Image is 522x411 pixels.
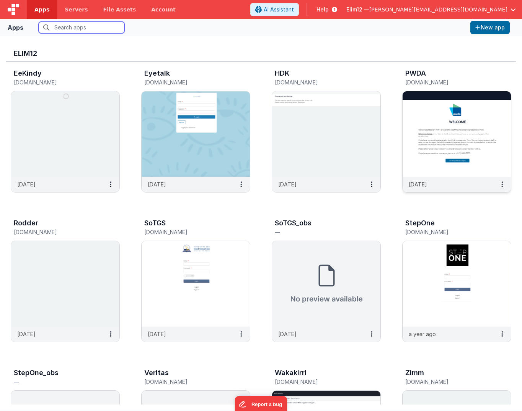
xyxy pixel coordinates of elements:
[409,180,427,188] p: [DATE]
[103,6,136,13] span: File Assets
[144,229,231,235] h5: [DOMAIN_NAME]
[144,219,166,227] h3: SoTGS
[14,50,508,57] h3: Elim12
[278,180,297,188] p: [DATE]
[264,6,294,13] span: AI Assistant
[346,6,516,13] button: Elim12 — [PERSON_NAME][EMAIL_ADDRESS][DOMAIN_NAME]
[405,79,492,85] h5: [DOMAIN_NAME]
[14,379,101,385] h5: —
[275,219,312,227] h3: SoTGS_obs
[405,70,426,77] h3: PWDA
[14,70,42,77] h3: EeKindy
[148,330,166,338] p: [DATE]
[148,180,166,188] p: [DATE]
[405,379,492,385] h5: [DOMAIN_NAME]
[144,379,231,385] h5: [DOMAIN_NAME]
[405,369,424,377] h3: Zimm
[275,369,307,377] h3: Wakakirri
[405,229,492,235] h5: [DOMAIN_NAME]
[144,70,170,77] h3: Eyetalk
[470,21,510,34] button: New app
[17,180,36,188] p: [DATE]
[275,79,362,85] h5: [DOMAIN_NAME]
[14,79,101,85] h5: [DOMAIN_NAME]
[275,70,289,77] h3: HDK
[316,6,329,13] span: Help
[14,229,101,235] h5: [DOMAIN_NAME]
[275,379,362,385] h5: [DOMAIN_NAME]
[14,219,38,227] h3: Rodder
[14,369,59,377] h3: StepOne_obs
[250,3,299,16] button: AI Assistant
[65,6,88,13] span: Servers
[8,23,23,32] div: Apps
[144,369,169,377] h3: Veritas
[369,6,507,13] span: [PERSON_NAME][EMAIL_ADDRESS][DOMAIN_NAME]
[409,330,436,338] p: a year ago
[34,6,49,13] span: Apps
[144,79,231,85] h5: [DOMAIN_NAME]
[405,219,435,227] h3: StepOne
[17,330,36,338] p: [DATE]
[39,22,124,33] input: Search apps
[346,6,369,13] span: Elim12 —
[275,229,362,235] h5: —
[278,330,297,338] p: [DATE]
